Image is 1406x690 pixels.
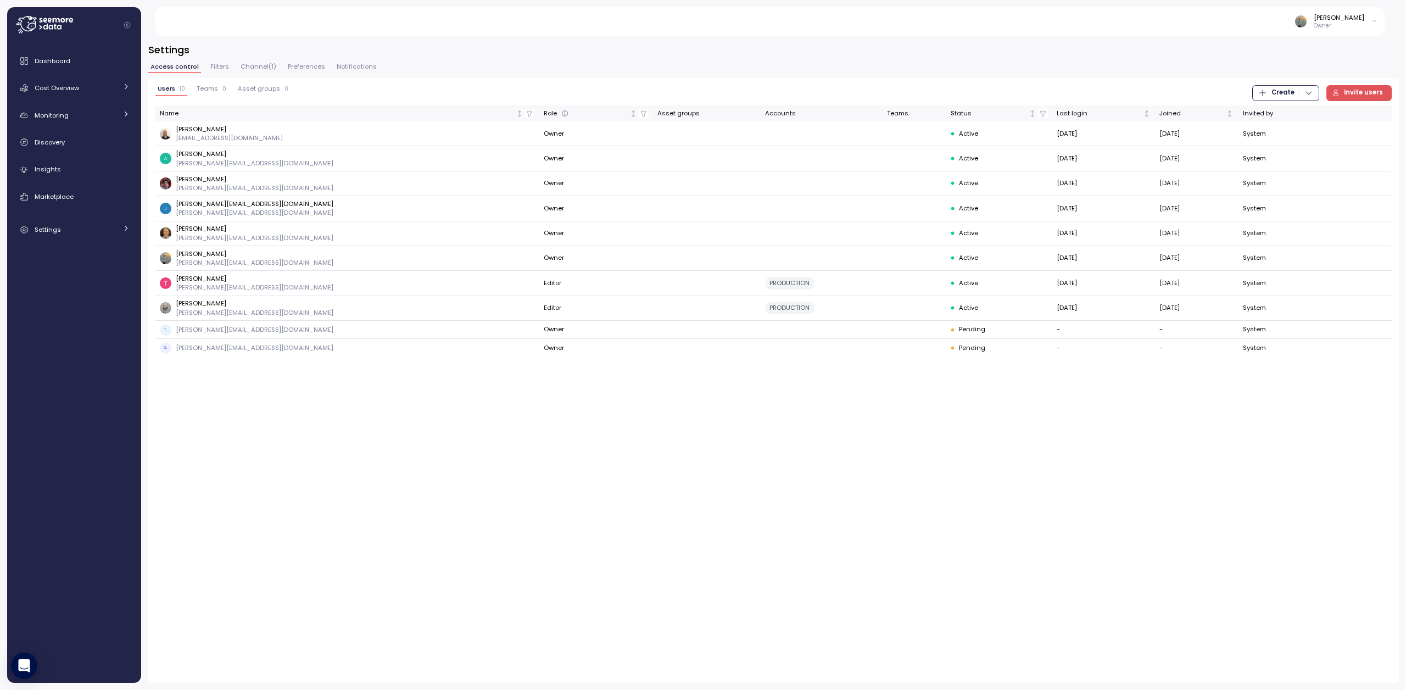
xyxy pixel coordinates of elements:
div: PRODUCTION [765,302,814,314]
p: 0 [284,85,288,93]
p: [PERSON_NAME][EMAIL_ADDRESS][DOMAIN_NAME] [176,343,333,352]
p: [PERSON_NAME][EMAIL_ADDRESS][DOMAIN_NAME] [176,159,333,168]
img: ACg8ocIBGAOfnpoHgbpv0MVT7O2LWbG1cc8rQtu3OMdRQj6F43jGvKY=s96-c [160,177,171,189]
a: Insights [12,159,137,181]
div: Joined [1159,109,1224,119]
span: Active [959,303,978,313]
td: - [1155,339,1238,357]
button: Collapse navigation [120,21,134,29]
div: Not sorted [1029,110,1036,118]
img: 49009b1724cfbfce373b122f442421c6 [160,203,171,214]
p: [PERSON_NAME][EMAIL_ADDRESS][DOMAIN_NAME] [176,199,333,208]
td: [DATE] [1052,246,1155,271]
div: Not sorted [1226,110,1234,118]
td: [DATE] [1155,171,1238,196]
td: System [1238,246,1320,271]
td: Owner [539,246,653,271]
td: Owner [539,121,653,146]
div: PRODUCTION [765,277,814,290]
td: Editor [539,271,653,296]
td: [DATE] [1052,196,1155,221]
a: Cost Overview [12,77,137,99]
td: System [1238,146,1320,171]
td: [DATE] [1155,121,1238,146]
span: Active [959,129,978,139]
th: Last loginNot sorted [1052,105,1155,121]
td: Owner [539,171,653,196]
div: Not sorted [629,110,637,118]
p: [PERSON_NAME] [176,125,283,133]
h3: Settings [148,43,1399,57]
p: [PERSON_NAME] [176,299,333,308]
td: [DATE] [1155,221,1238,246]
td: Owner [539,196,653,221]
td: System [1238,171,1320,196]
span: Active [959,179,978,188]
a: Marketplace [12,186,137,208]
p: [PERSON_NAME] [176,175,333,183]
p: [PERSON_NAME][EMAIL_ADDRESS][DOMAIN_NAME] [176,308,333,317]
span: Notifications [337,64,377,70]
td: System [1238,121,1320,146]
td: [DATE] [1155,196,1238,221]
td: [DATE] [1052,121,1155,146]
td: Editor [539,296,653,321]
div: Status [951,109,1027,119]
div: Invited by [1243,109,1316,119]
th: RoleNot sorted [539,105,653,121]
span: Pending [959,325,985,335]
td: [DATE] [1155,296,1238,321]
span: Create [1271,86,1295,101]
td: System [1238,296,1320,321]
td: [DATE] [1052,221,1155,246]
div: Not sorted [516,110,523,118]
p: 0 [222,85,226,93]
p: [PERSON_NAME][EMAIL_ADDRESS][DOMAIN_NAME] [176,258,333,267]
td: System [1238,221,1320,246]
a: Monitoring [12,104,137,126]
span: Users [158,86,175,92]
p: [PERSON_NAME] [176,149,333,158]
span: Channel ( 1 ) [241,64,276,70]
div: Name [160,109,514,119]
div: Accounts [765,109,878,119]
span: Discovery [35,138,65,147]
span: Cost Overview [35,84,79,92]
span: Insights [35,165,61,174]
img: ACg8ocIDoQKTaiSpw8KQtuJN4S9ieXALIeXbtzlDahKWsMAbkVs9cfw=s96-c [160,252,171,264]
div: Teams [887,109,942,119]
td: - [1155,321,1238,340]
td: System [1238,271,1320,296]
span: Preferences [288,64,325,70]
a: Discovery [12,131,137,153]
span: Pending [959,343,985,353]
button: Invite users [1326,85,1392,101]
div: Last login [1057,109,1141,119]
td: System [1238,321,1320,340]
p: [PERSON_NAME] [176,249,333,258]
p: 10 [180,85,185,93]
th: JoinedNot sorted [1155,105,1238,121]
span: G. [160,342,171,354]
img: 94dcecda6b7efb575386c217fe3d1c2f [160,153,171,164]
span: Active [959,204,978,214]
p: [PERSON_NAME] [176,224,333,233]
td: [DATE] [1052,271,1155,296]
p: [PERSON_NAME] [176,274,333,283]
span: T. [160,324,171,336]
span: Filters [210,64,229,70]
td: [DATE] [1155,271,1238,296]
a: Settings [12,219,137,241]
td: [DATE] [1052,296,1155,321]
td: System [1238,339,1320,357]
td: [DATE] [1052,146,1155,171]
td: - [1052,321,1155,340]
th: NameNot sorted [155,105,539,121]
span: Active [959,279,978,288]
img: ACg8ocIBngAdA3tvbH4_ll8CLaFY1OgNX761vpberSaY4KhPdfo8VQ=s96-c [160,277,171,289]
span: Access control [150,64,199,70]
p: [PERSON_NAME][EMAIL_ADDRESS][DOMAIN_NAME] [176,183,333,192]
td: [DATE] [1052,171,1155,196]
span: Active [959,253,978,263]
p: [PERSON_NAME][EMAIL_ADDRESS][DOMAIN_NAME] [176,233,333,242]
